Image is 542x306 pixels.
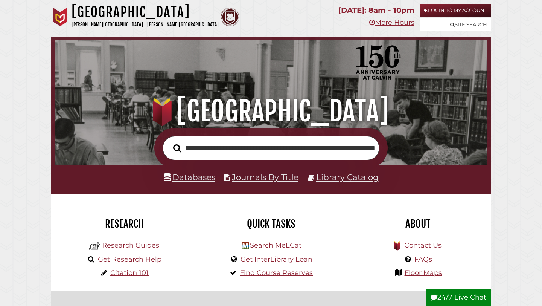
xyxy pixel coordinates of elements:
[51,8,70,26] img: Calvin University
[414,255,432,263] a: FAQs
[242,242,249,249] img: Hekman Library Logo
[316,172,379,182] a: Library Catalog
[350,217,486,230] h2: About
[221,8,239,26] img: Calvin Theological Seminary
[89,240,100,252] img: Hekman Library Logo
[404,241,442,249] a: Contact Us
[102,241,159,249] a: Research Guides
[173,144,181,152] i: Search
[72,20,219,29] p: [PERSON_NAME][GEOGRAPHIC_DATA] | [PERSON_NAME][GEOGRAPHIC_DATA]
[98,255,161,263] a: Get Research Help
[232,172,298,182] a: Journals By Title
[369,18,414,27] a: More Hours
[110,269,149,277] a: Citation 101
[164,172,215,182] a: Databases
[420,18,491,31] a: Site Search
[240,269,313,277] a: Find Course Reserves
[338,4,414,17] p: [DATE]: 8am - 10pm
[56,217,192,230] h2: Research
[203,217,339,230] h2: Quick Tasks
[250,241,301,249] a: Search MeLCat
[420,4,491,17] a: Login to My Account
[169,142,185,155] button: Search
[72,4,219,20] h1: [GEOGRAPHIC_DATA]
[241,255,312,263] a: Get InterLibrary Loan
[405,269,442,277] a: Floor Maps
[63,95,480,128] h1: [GEOGRAPHIC_DATA]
